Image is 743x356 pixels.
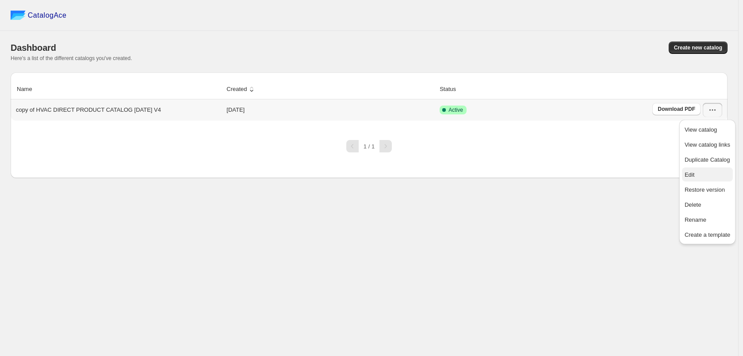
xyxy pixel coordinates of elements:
p: copy of HVAC DIRECT PRODUCT CATALOG [DATE] V4 [16,106,161,114]
span: Active [448,106,463,114]
span: Download PDF [658,106,695,113]
span: View catalog links [685,141,730,148]
button: Create new catalog [669,42,728,54]
span: Rename [685,216,706,223]
td: [DATE] [224,99,437,121]
span: Delete [685,201,701,208]
img: catalog ace [11,11,26,20]
button: Name [15,81,42,98]
a: Download PDF [652,103,701,115]
span: Duplicate Catalog [685,156,730,163]
span: Create new catalog [674,44,722,51]
span: View catalog [685,126,717,133]
button: Status [438,81,466,98]
button: Created [225,81,257,98]
span: Dashboard [11,43,56,53]
span: Here's a list of the different catalogs you've created. [11,55,132,61]
span: Edit [685,171,694,178]
span: CatalogAce [28,11,67,20]
span: 1 / 1 [364,143,375,150]
span: Restore version [685,186,725,193]
span: Create a template [685,231,730,238]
